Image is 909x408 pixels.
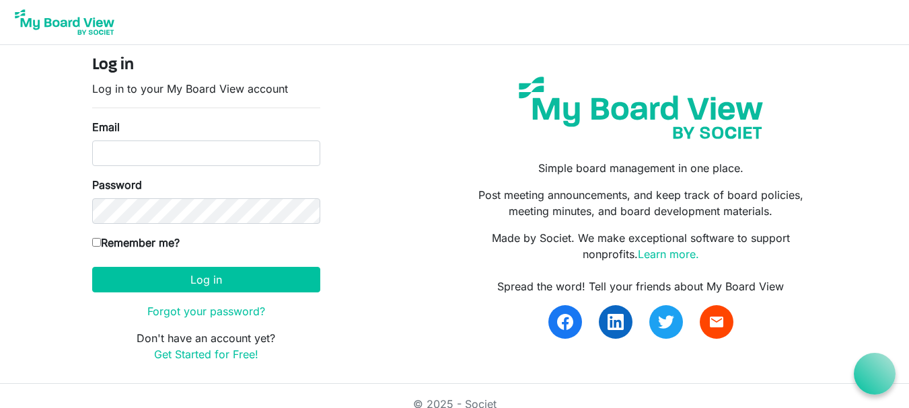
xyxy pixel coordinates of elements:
label: Remember me? [92,235,180,251]
img: twitter.svg [658,314,674,330]
h4: Log in [92,56,320,75]
p: Simple board management in one place. [464,160,817,176]
a: Get Started for Free! [154,348,258,361]
a: email [700,305,733,339]
span: email [708,314,725,330]
button: Log in [92,267,320,292]
a: Learn more. [638,247,699,261]
img: facebook.svg [557,314,573,330]
p: Post meeting announcements, and keep track of board policies, meeting minutes, and board developm... [464,187,817,219]
p: Don't have an account yet? [92,330,320,362]
label: Password [92,177,142,193]
a: Forgot your password? [147,304,265,318]
div: Spread the word! Tell your friends about My Board View [464,278,817,294]
input: Remember me? [92,238,101,247]
label: Email [92,119,120,135]
p: Made by Societ. We make exceptional software to support nonprofits. [464,230,817,262]
p: Log in to your My Board View account [92,81,320,97]
img: linkedin.svg [608,314,624,330]
img: My Board View Logo [11,5,118,39]
img: my-board-view-societ.svg [509,67,773,149]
